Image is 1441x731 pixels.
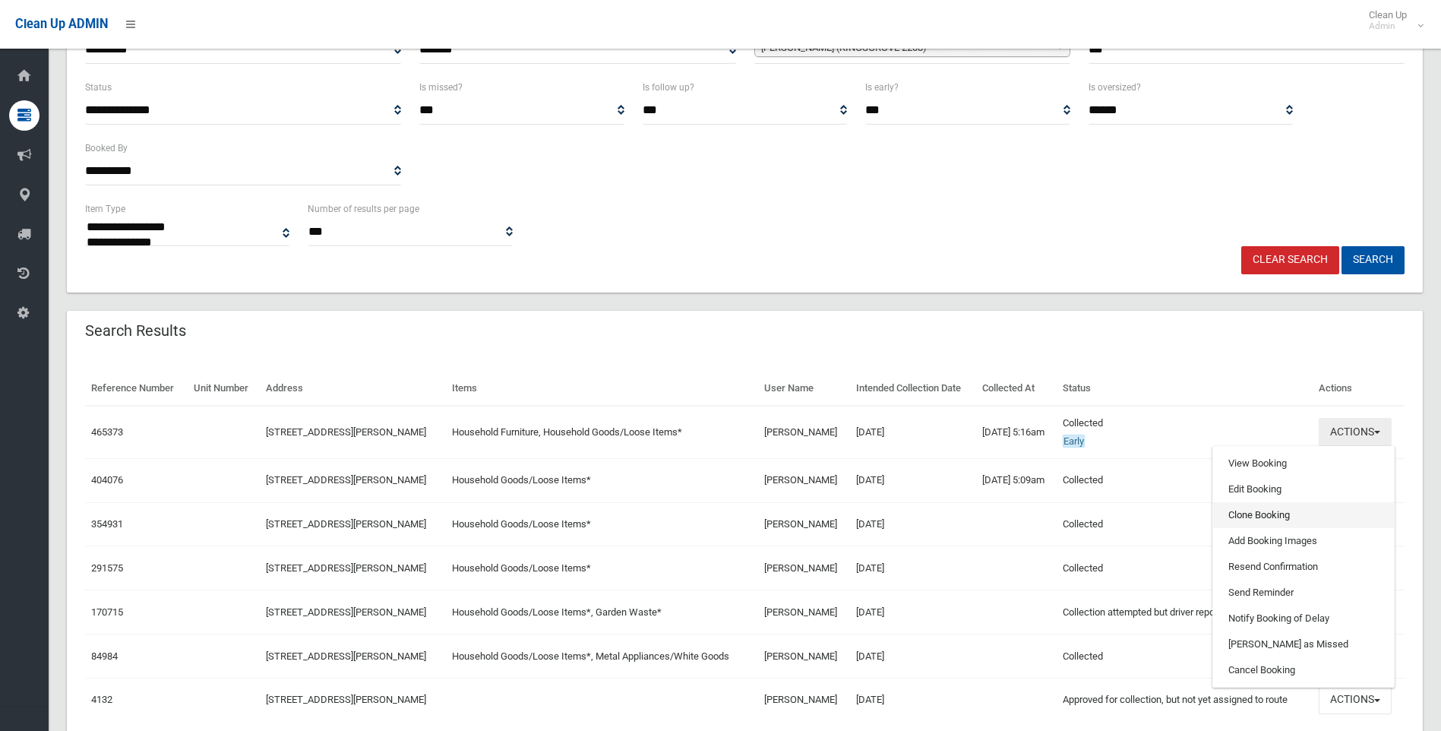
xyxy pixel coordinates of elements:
td: [DATE] [850,678,976,721]
span: Clean Up ADMIN [15,17,108,31]
a: Add Booking Images [1213,528,1394,554]
a: [STREET_ADDRESS][PERSON_NAME] [266,474,426,486]
a: [STREET_ADDRESS][PERSON_NAME] [266,426,426,438]
td: Collected [1057,406,1313,459]
td: Collected [1057,546,1313,590]
label: Is oversized? [1089,79,1141,96]
a: Clone Booking [1213,502,1394,528]
header: Search Results [67,316,204,346]
td: Collection attempted but driver reported issues [1057,590,1313,634]
td: [PERSON_NAME] [758,502,850,546]
td: [PERSON_NAME] [758,406,850,459]
td: [DATE] 5:09am [976,458,1057,502]
td: Household Goods/Loose Items* [446,458,758,502]
th: User Name [758,372,850,406]
a: Clear Search [1241,246,1339,274]
th: Status [1057,372,1313,406]
a: 170715 [91,606,123,618]
a: 291575 [91,562,123,574]
a: Edit Booking [1213,476,1394,502]
button: Search [1341,246,1405,274]
a: Send Reminder [1213,580,1394,606]
a: 404076 [91,474,123,486]
td: Approved for collection, but not yet assigned to route [1057,678,1313,721]
a: [STREET_ADDRESS][PERSON_NAME] [266,518,426,530]
td: [DATE] [850,458,976,502]
td: Collected [1057,634,1313,679]
label: Booked By [85,140,128,157]
span: Early [1063,435,1085,448]
th: Items [446,372,758,406]
a: [STREET_ADDRESS][PERSON_NAME] [266,606,426,618]
td: [PERSON_NAME] [758,678,850,721]
td: [PERSON_NAME] [758,458,850,502]
td: [PERSON_NAME] [758,634,850,679]
td: [DATE] [850,406,976,459]
label: Is missed? [419,79,463,96]
th: Collected At [976,372,1057,406]
label: Is follow up? [643,79,694,96]
a: Resend Confirmation [1213,554,1394,580]
th: Address [260,372,446,406]
a: [STREET_ADDRESS][PERSON_NAME] [266,694,426,705]
a: Cancel Booking [1213,657,1394,683]
a: Notify Booking of Delay [1213,606,1394,631]
a: 4132 [91,694,112,705]
button: Actions [1319,418,1392,446]
td: [DATE] [850,546,976,590]
td: Household Furniture, Household Goods/Loose Items* [446,406,758,459]
td: Collected [1057,502,1313,546]
td: Household Goods/Loose Items*, Metal Appliances/White Goods [446,634,758,679]
td: [DATE] [850,634,976,679]
button: Actions [1319,686,1392,714]
td: [DATE] 5:16am [976,406,1057,459]
a: 84984 [91,650,118,662]
th: Actions [1313,372,1405,406]
th: Reference Number [85,372,188,406]
a: 465373 [91,426,123,438]
label: Number of results per page [308,201,419,217]
label: Item Type [85,201,125,217]
td: [DATE] [850,502,976,546]
a: View Booking [1213,451,1394,476]
td: Household Goods/Loose Items* [446,546,758,590]
td: Household Goods/Loose Items* [446,502,758,546]
td: [DATE] [850,590,976,634]
label: Is early? [865,79,899,96]
td: [PERSON_NAME] [758,546,850,590]
small: Admin [1369,21,1407,32]
th: Intended Collection Date [850,372,976,406]
td: [PERSON_NAME] [758,590,850,634]
th: Unit Number [188,372,260,406]
label: Status [85,79,112,96]
td: Household Goods/Loose Items*, Garden Waste* [446,590,758,634]
a: 354931 [91,518,123,530]
td: Collected [1057,458,1313,502]
a: [STREET_ADDRESS][PERSON_NAME] [266,562,426,574]
a: [PERSON_NAME] as Missed [1213,631,1394,657]
span: Clean Up [1361,9,1422,32]
a: [STREET_ADDRESS][PERSON_NAME] [266,650,426,662]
